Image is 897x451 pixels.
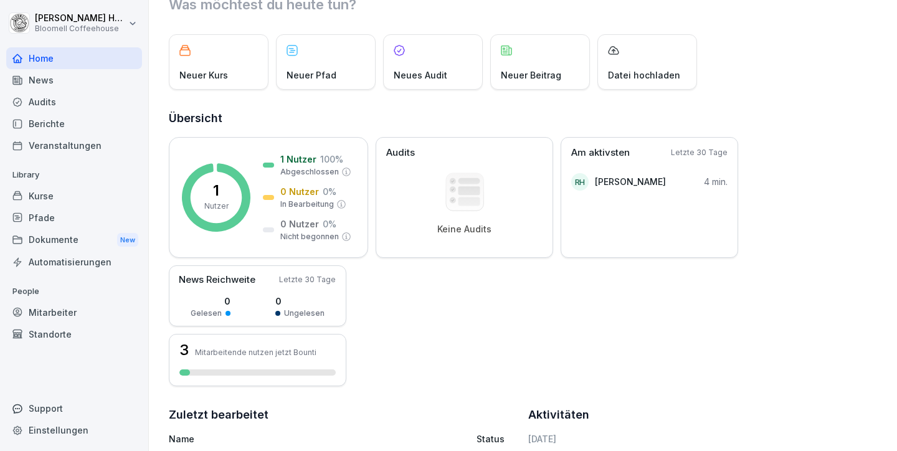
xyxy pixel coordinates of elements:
p: Nicht begonnen [280,231,339,242]
p: 0 % [323,217,336,230]
p: Library [6,165,142,185]
a: Home [6,47,142,69]
div: New [117,233,138,247]
p: In Bearbeitung [280,199,334,210]
p: Ungelesen [284,308,325,319]
div: Dokumente [6,229,142,252]
p: [PERSON_NAME] [595,175,666,188]
h2: Übersicht [169,110,878,127]
p: Letzte 30 Tage [671,147,728,158]
p: 4 min. [704,175,728,188]
p: Mitarbeitende nutzen jetzt Bounti [195,348,316,357]
p: Neues Audit [394,69,447,82]
p: 0 Nutzer [280,217,319,230]
p: 0 [275,295,325,308]
p: [PERSON_NAME] Häfeli [35,13,126,24]
a: News [6,69,142,91]
h2: Zuletzt bearbeitet [169,406,520,424]
p: Neuer Pfad [287,69,336,82]
p: Bloomell Coffeehouse [35,24,126,33]
p: Neuer Kurs [179,69,228,82]
p: News Reichweite [179,273,255,287]
div: Support [6,397,142,419]
p: Name [169,432,382,445]
p: 0 [191,295,230,308]
h6: [DATE] [528,432,879,445]
a: Automatisierungen [6,251,142,273]
p: Audits [386,146,415,160]
p: Keine Audits [437,224,491,235]
p: Datei hochladen [608,69,680,82]
div: RH [571,173,589,191]
p: 0 Nutzer [280,185,319,198]
h3: 3 [179,343,189,358]
p: 1 Nutzer [280,153,316,166]
p: Neuer Beitrag [501,69,561,82]
p: 0 % [323,185,336,198]
p: Gelesen [191,308,222,319]
p: Status [477,432,505,445]
h2: Aktivitäten [528,406,589,424]
p: Am aktivsten [571,146,630,160]
a: DokumenteNew [6,229,142,252]
a: Pfade [6,207,142,229]
p: 100 % [320,153,343,166]
p: People [6,282,142,301]
a: Standorte [6,323,142,345]
a: Mitarbeiter [6,301,142,323]
p: 1 [213,183,219,198]
a: Berichte [6,113,142,135]
a: Einstellungen [6,419,142,441]
a: Veranstaltungen [6,135,142,156]
a: Kurse [6,185,142,207]
p: Abgeschlossen [280,166,339,178]
a: Audits [6,91,142,113]
p: Nutzer [204,201,229,212]
p: Letzte 30 Tage [279,274,336,285]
